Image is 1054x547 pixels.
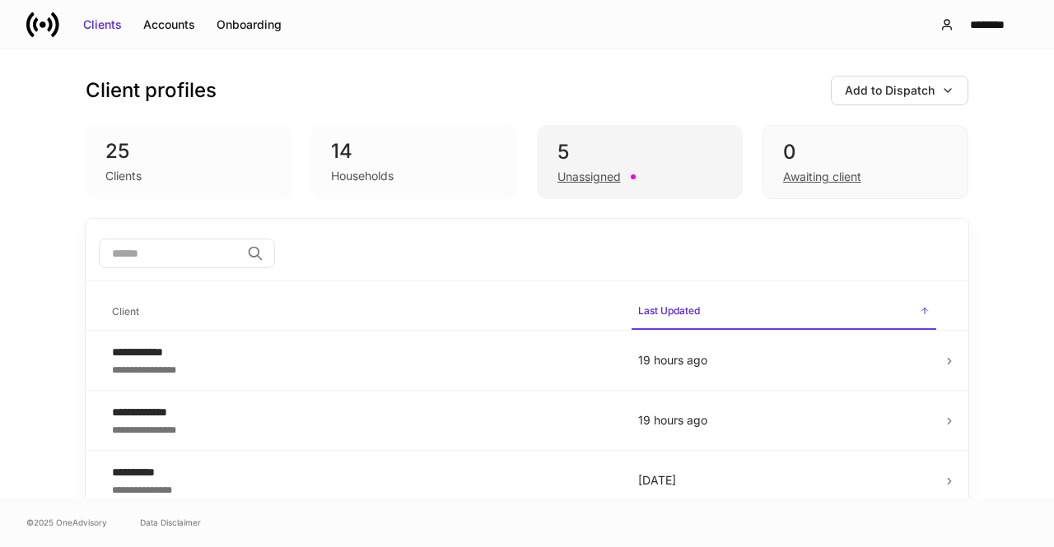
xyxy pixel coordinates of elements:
span: © 2025 OneAdvisory [26,516,107,529]
div: Households [331,168,394,184]
h6: Last Updated [638,303,700,318]
p: 19 hours ago [638,352,930,369]
div: 25 [105,138,272,165]
div: Add to Dispatch [845,82,935,99]
span: Last Updated [632,294,936,330]
h6: Client [112,304,139,319]
div: Unassigned [557,169,621,185]
div: Clients [83,16,122,33]
p: [DATE] [638,472,930,489]
div: 0Awaiting client [763,125,968,199]
div: Awaiting client [783,169,861,185]
button: Onboarding [206,12,292,38]
button: Add to Dispatch [831,76,968,105]
div: 5Unassigned [537,125,743,199]
span: Client [105,295,618,329]
div: 14 [331,138,497,165]
button: Clients [72,12,133,38]
button: Accounts [133,12,206,38]
div: 5 [557,139,722,165]
p: 19 hours ago [638,412,930,429]
div: Accounts [143,16,195,33]
div: Onboarding [217,16,282,33]
div: 0 [783,139,948,165]
h3: Client profiles [86,77,217,104]
div: Clients [105,168,142,184]
a: Data Disclaimer [140,516,201,529]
